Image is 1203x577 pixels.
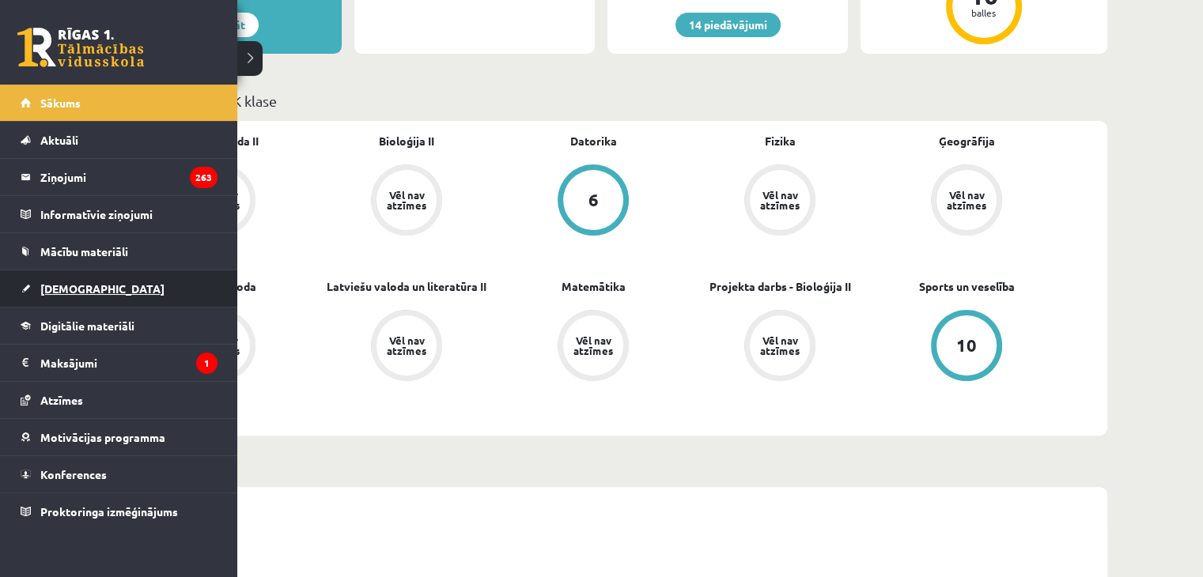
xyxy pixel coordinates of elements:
[196,353,218,374] i: 1
[588,191,599,209] div: 6
[956,337,977,354] div: 10
[500,310,687,384] a: Vēl nav atzīmes
[40,467,107,481] span: Konferences
[40,504,178,519] span: Proktoringa izmēģinājums
[758,335,802,356] div: Vēl nav atzīmes
[95,487,1107,530] div: (11.08 - 17.08)
[687,310,873,384] a: Vēl nav atzīmes
[21,159,218,195] a: Ziņojumi263
[313,310,500,384] a: Vēl nav atzīmes
[40,345,218,381] legend: Maksājumi
[570,133,617,149] a: Datorika
[21,419,218,455] a: Motivācijas programma
[40,159,218,195] legend: Ziņojumi
[40,244,128,258] span: Mācību materiāli
[21,345,218,381] a: Maksājumi1
[190,167,218,188] i: 263
[21,122,218,158] a: Aktuāli
[687,164,873,239] a: Vēl nav atzīmes
[327,278,486,295] a: Latviešu valoda un literatūra II
[758,190,802,210] div: Vēl nav atzīmes
[709,278,851,295] a: Projekta darbs - Bioloģija II
[500,164,687,239] a: 6
[21,456,218,492] a: Konferences
[21,382,218,418] a: Atzīmes
[21,270,218,307] a: [DEMOGRAPHIC_DATA]
[562,278,626,295] a: Matemātika
[21,307,218,344] a: Digitālie materiāli
[40,281,165,296] span: [DEMOGRAPHIC_DATA]
[21,233,218,270] a: Mācību materiāli
[21,493,218,530] a: Proktoringa izmēģinājums
[101,456,1101,477] p: Nedēļa
[313,164,500,239] a: Vēl nav atzīmes
[40,96,81,110] span: Sākums
[873,164,1060,239] a: Vēl nav atzīmes
[101,90,1101,111] p: Mācību plāns 12.a1 JK klase
[919,278,1015,295] a: Sports un veselība
[765,133,796,149] a: Fizika
[384,335,429,356] div: Vēl nav atzīmes
[960,8,1008,17] div: balles
[384,190,429,210] div: Vēl nav atzīmes
[40,133,78,147] span: Aktuāli
[21,85,218,121] a: Sākums
[40,319,134,333] span: Digitālie materiāli
[944,190,989,210] div: Vēl nav atzīmes
[40,196,218,232] legend: Informatīvie ziņojumi
[571,335,615,356] div: Vēl nav atzīmes
[873,310,1060,384] a: 10
[17,28,144,67] a: Rīgas 1. Tālmācības vidusskola
[21,196,218,232] a: Informatīvie ziņojumi
[939,133,995,149] a: Ģeogrāfija
[40,393,83,407] span: Atzīmes
[40,430,165,444] span: Motivācijas programma
[675,13,781,37] a: 14 piedāvājumi
[379,133,434,149] a: Bioloģija II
